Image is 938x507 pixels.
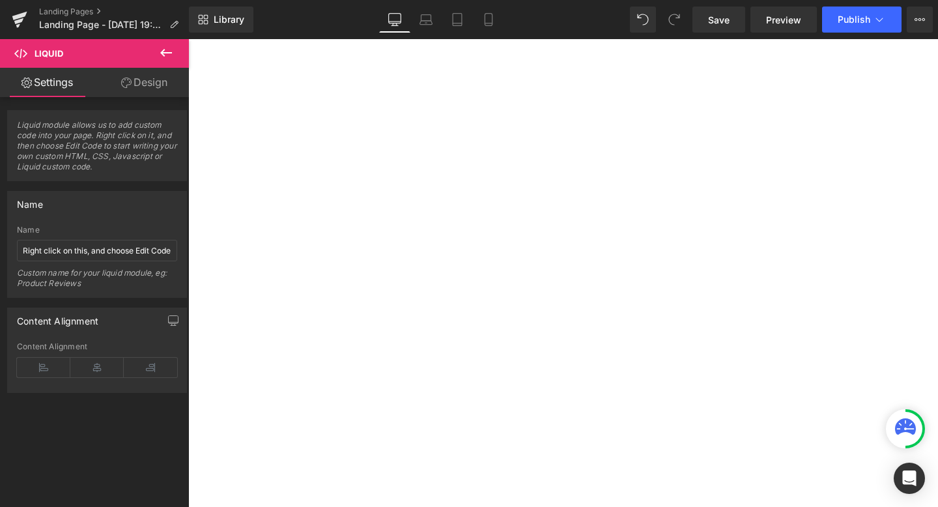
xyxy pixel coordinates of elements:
[708,13,730,27] span: Save
[410,7,442,33] a: Laptop
[661,7,687,33] button: Redo
[907,7,933,33] button: More
[17,192,43,210] div: Name
[822,7,902,33] button: Publish
[379,7,410,33] a: Desktop
[630,7,656,33] button: Undo
[39,7,189,17] a: Landing Pages
[17,342,177,351] div: Content Alignment
[750,7,817,33] a: Preview
[39,20,164,30] span: Landing Page - [DATE] 19:46:32
[17,120,177,181] span: Liquid module allows us to add custom code into your page. Right click on it, and then choose Edi...
[442,7,473,33] a: Tablet
[17,268,177,297] div: Custom name for your liquid module, eg: Product Reviews
[35,48,63,59] span: Liquid
[838,14,870,25] span: Publish
[214,14,244,25] span: Library
[189,7,253,33] a: New Library
[17,308,98,326] div: Content Alignment
[766,13,801,27] span: Preview
[473,7,504,33] a: Mobile
[17,225,177,235] div: Name
[97,68,192,97] a: Design
[894,463,925,494] div: Open Intercom Messenger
